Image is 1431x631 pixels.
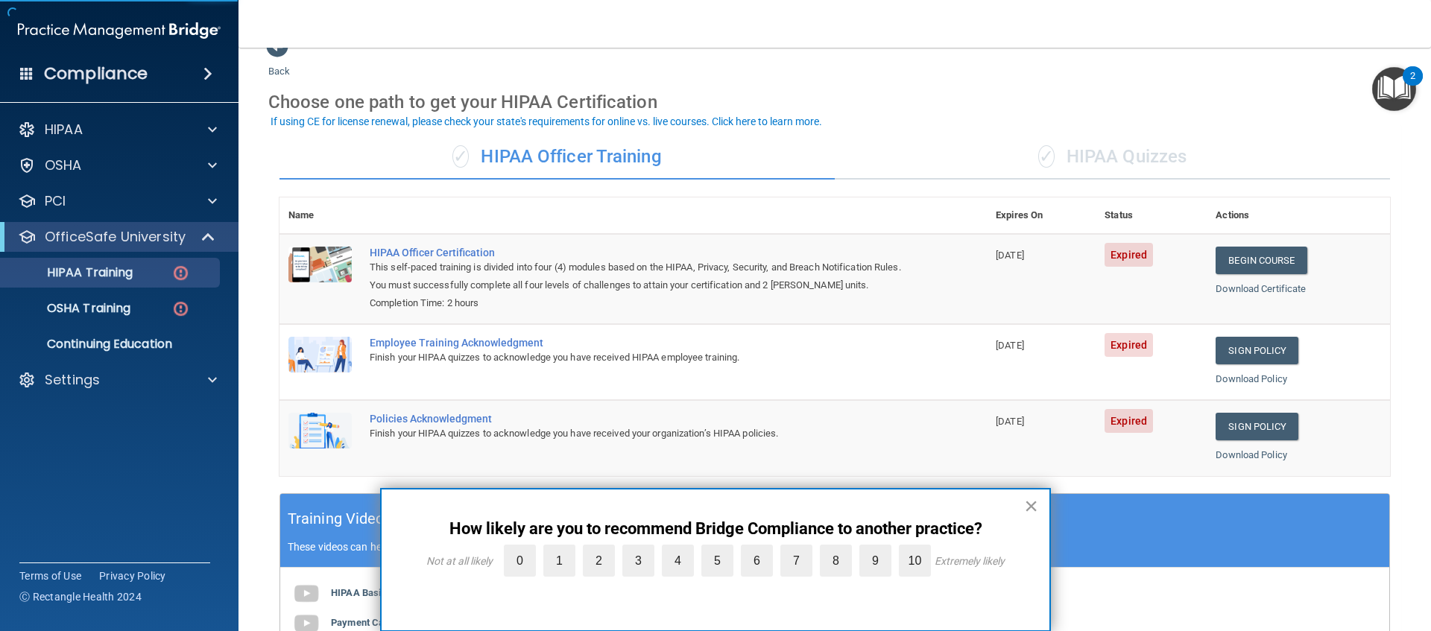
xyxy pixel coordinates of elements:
[741,545,773,577] label: 6
[18,16,221,45] img: PMB logo
[268,114,824,129] button: If using CE for license renewal, please check your state's requirements for online vs. live cours...
[996,250,1024,261] span: [DATE]
[279,197,361,234] th: Name
[1372,67,1416,111] button: Open Resource Center, 2 new notifications
[701,545,733,577] label: 5
[1216,373,1287,384] a: Download Policy
[1105,409,1153,433] span: Expired
[1105,243,1153,267] span: Expired
[1216,337,1298,364] a: Sign Policy
[370,259,912,294] div: This self-paced training is divided into four (4) modules based on the HIPAA, Privacy, Security, ...
[45,156,82,174] p: OSHA
[835,135,1390,180] div: HIPAA Quizzes
[279,135,835,180] div: HIPAA Officer Training
[291,579,321,609] img: gray_youtube_icon.38fcd6cc.png
[996,340,1024,351] span: [DATE]
[859,545,891,577] label: 9
[1216,247,1307,274] a: Begin Course
[370,294,912,312] div: Completion Time: 2 hours
[1216,413,1298,440] a: Sign Policy
[996,416,1024,427] span: [DATE]
[504,545,536,577] label: 0
[411,519,1020,539] p: How likely are you to recommend Bridge Compliance to another practice?
[370,413,912,425] div: Policies Acknowledgment
[780,545,812,577] label: 7
[370,425,912,443] div: Finish your HIPAA quizzes to acknowledge you have received your organization’s HIPAA policies.
[1096,197,1207,234] th: Status
[1207,197,1390,234] th: Actions
[370,247,912,259] div: HIPAA Officer Certification
[935,555,1005,567] div: Extremely likely
[370,337,912,349] div: Employee Training Acknowledgment
[331,617,638,628] b: Payment Card Industry Requirements for Medical and Dental Practices
[171,299,190,318] img: danger-circle.6113f641.png
[10,301,130,316] p: OSHA Training
[1038,145,1055,168] span: ✓
[44,63,148,84] h4: Compliance
[271,116,822,127] div: If using CE for license renewal, please check your state's requirements for online vs. live cours...
[899,545,931,577] label: 10
[1410,76,1415,95] div: 2
[1216,449,1287,460] a: Download Policy
[426,555,493,567] div: Not at all likely
[45,228,186,246] p: OfficeSafe University
[268,80,1401,124] div: Choose one path to get your HIPAA Certification
[1173,525,1413,585] iframe: Drift Widget Chat Controller
[1024,494,1038,518] button: Close
[99,568,166,583] a: Privacy Policy
[370,349,912,367] div: Finish your HIPAA quizzes to acknowledge you have received HIPAA employee training.
[288,506,392,532] h5: Training Videos
[820,545,852,577] label: 8
[622,545,654,577] label: 3
[452,145,469,168] span: ✓
[10,265,133,280] p: HIPAA Training
[10,337,213,352] p: Continuing Education
[45,192,66,210] p: PCI
[19,589,142,604] span: Ⓒ Rectangle Health 2024
[987,197,1096,234] th: Expires On
[288,541,1382,553] p: These videos can help you to answer the HIPAA quiz
[662,545,694,577] label: 4
[583,545,615,577] label: 2
[268,48,290,77] a: Back
[331,587,537,598] b: HIPAA Basics For Medical and Dental Practices
[45,371,100,389] p: Settings
[45,121,83,139] p: HIPAA
[543,545,575,577] label: 1
[19,568,81,583] a: Terms of Use
[1105,333,1153,357] span: Expired
[171,264,190,282] img: danger-circle.6113f641.png
[1216,283,1306,294] a: Download Certificate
